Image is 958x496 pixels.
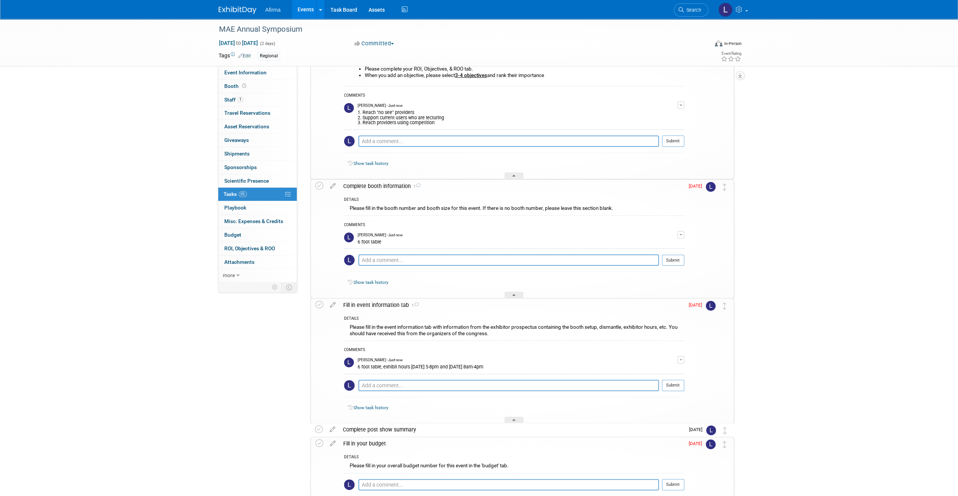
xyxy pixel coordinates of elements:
img: Lauren Holland [344,479,355,490]
span: Asset Reservations [224,123,269,129]
div: 6 foot table, exhibit hours [DATE] 5-8pm and [DATE] 8am-4pm [358,363,677,370]
button: Submit [662,136,684,147]
td: Personalize Event Tab Strip [268,282,282,292]
span: Misc. Expenses & Credits [224,218,283,224]
span: 1 [238,97,243,102]
span: Afirma [265,7,281,13]
img: Lauren Holland [718,3,733,17]
td: Toggle Event Tabs [281,282,297,292]
a: Staff1 [218,93,297,106]
span: Travel Reservations [224,110,270,116]
div: Regional [258,52,280,60]
td: Tags [219,52,251,60]
li: When you add an objective, please select and rank their importance [365,72,684,79]
a: edit [326,302,339,308]
div: Please fill in the booth number and booth size for this event. If there is no booth number, pleas... [344,203,684,215]
div: Please fill in the event information tab with information from the exhibitor prospectus containin... [344,322,684,340]
button: Submit [662,380,684,391]
button: Submit [662,479,684,490]
a: Tasks0% [218,188,297,201]
button: Submit [662,255,684,266]
span: Search [684,7,701,13]
img: Lauren Holland [706,301,716,311]
span: [PERSON_NAME] - Just now [358,103,403,108]
span: 1 [409,303,419,308]
span: Booth not reserved yet [241,83,248,89]
div: Fill in your budget [339,437,684,450]
span: Scientific Presence [224,178,269,184]
span: [DATE] [689,302,706,308]
i: Move task [723,183,727,191]
div: Please fill in your overall budget number for this event in the 'budget' tab. [344,461,684,473]
span: Staff [224,97,243,103]
span: 1 [411,184,421,189]
a: Shipments [218,147,297,160]
div: DETAILS [344,454,684,461]
a: Edit [238,53,251,59]
div: Event Rating [720,52,741,55]
a: Search [674,3,708,17]
img: ExhibitDay [219,6,256,14]
img: Format-Inperson.png [715,40,722,46]
img: Lauren Holland [344,103,354,113]
a: Attachments [218,256,297,269]
span: [PERSON_NAME] - Just now [358,233,403,238]
a: Asset Reservations [218,120,297,133]
div: Fill in event information tab [339,299,684,311]
i: Move task [723,441,727,448]
div: 6 foot table [358,238,677,245]
span: 0% [239,191,247,197]
div: Complete post show summary [339,423,685,436]
span: (2 days) [259,41,275,46]
span: Giveaways [224,137,249,143]
span: more [223,272,235,278]
div: Complete booth information [339,180,684,193]
a: more [218,269,297,282]
div: MAE Annual Symposium [216,23,697,36]
a: Show task history [353,161,388,166]
a: Show task history [353,280,388,285]
span: [DATE] [689,183,706,189]
div: COMMENTS [344,92,684,100]
div: In-Person [724,41,741,46]
a: Travel Reservations [218,106,297,120]
a: Misc. Expenses & Credits [218,215,297,228]
span: Sponsorships [224,164,257,170]
a: edit [326,183,339,189]
div: Event Format [664,39,742,51]
span: [DATE] [689,427,706,432]
div: 1. Reach "no see" providers 2. Support current users who are lecturing 3. Reach providers using c... [358,108,677,126]
a: Event Information [218,66,297,79]
span: ROI, Objectives & ROO [224,245,275,251]
i: Move task [723,427,727,434]
a: Sponsorships [218,161,297,174]
span: Shipments [224,151,250,157]
img: Lauren Holland [706,439,716,449]
img: Lauren Holland [344,136,355,146]
a: Giveaways [218,134,297,147]
span: [PERSON_NAME] - Just now [358,357,403,363]
a: Show task history [353,405,388,410]
a: Budget [218,228,297,242]
span: Booth [224,83,248,89]
b: 3-4 objectives [455,72,487,78]
span: Budget [224,232,241,238]
a: edit [326,426,339,433]
img: Lauren Holland [344,233,354,242]
li: Please complete your ROI, Objectives, & ROO tab. [365,66,684,72]
a: Booth [218,80,297,93]
a: Playbook [218,201,297,214]
img: Lauren Holland [706,182,716,192]
span: [DATE] [689,441,706,446]
div: COMMENTS [344,222,684,230]
i: Move task [723,302,727,310]
img: Lauren Holland [344,380,355,391]
div: DETAILS [344,197,684,203]
span: Attachments [224,259,255,265]
img: Lauren Holland [344,357,354,367]
div: COMMENTS [344,347,684,354]
a: Scientific Presence [218,174,297,188]
div: DETAILS [344,316,684,322]
span: Tasks [224,191,247,197]
span: Event Information [224,69,267,75]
